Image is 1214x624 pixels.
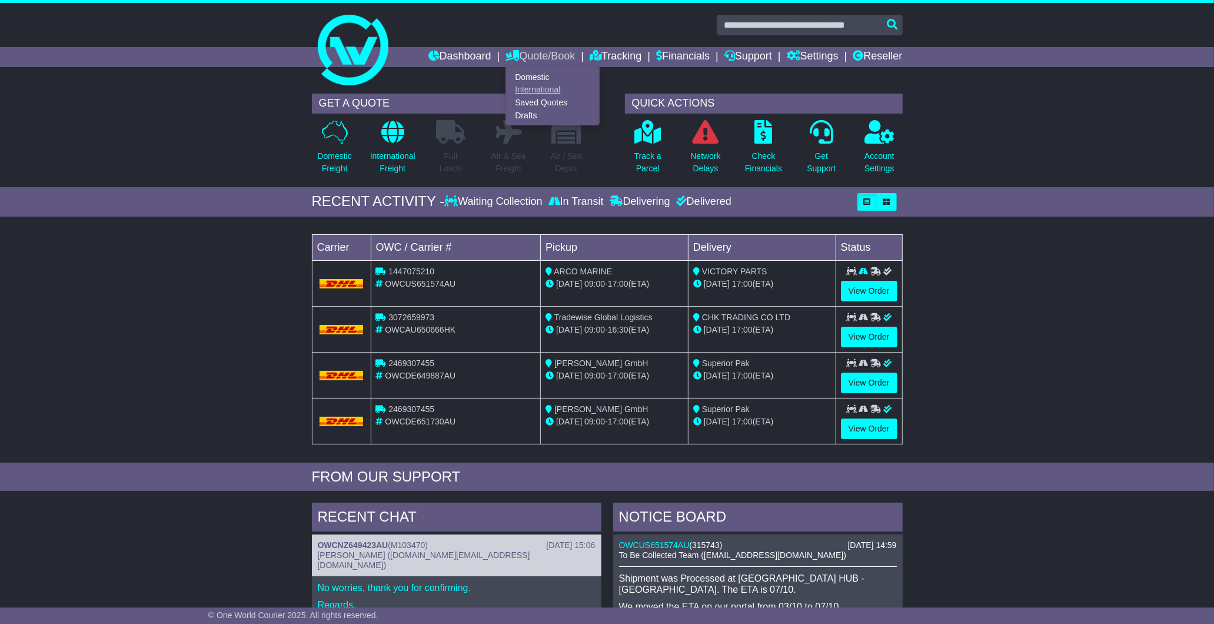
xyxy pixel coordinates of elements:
[506,109,599,122] a: Drafts
[841,373,897,393] a: View Order
[491,150,526,175] p: Air & Sea Freight
[370,120,416,181] a: InternationalFreight
[385,325,455,334] span: OWCAU650666HK
[693,370,831,382] div: (ETA)
[556,417,582,426] span: [DATE]
[841,281,897,301] a: View Order
[619,540,690,550] a: OWCUS651574AU
[836,234,902,260] td: Status
[554,404,648,414] span: [PERSON_NAME] GmbH
[312,193,445,210] div: RECENT ACTIVITY -
[556,371,582,380] span: [DATE]
[690,120,721,181] a: NetworkDelays
[692,540,720,550] span: 315743
[444,195,545,208] div: Waiting Collection
[428,47,491,67] a: Dashboard
[864,120,895,181] a: AccountSettings
[656,47,710,67] a: Financials
[702,404,750,414] span: Superior Pak
[436,150,465,175] p: Full Loads
[745,150,782,175] p: Check Financials
[634,150,661,175] p: Track a Parcel
[506,84,599,97] a: International
[634,120,662,181] a: Track aParcel
[318,582,596,593] p: No worries, thank you for confirming.
[702,267,767,276] span: VICTORY PARTS
[546,278,683,290] div: - (ETA)
[732,371,753,380] span: 17:00
[724,47,772,67] a: Support
[317,120,352,181] a: DomesticFreight
[320,371,364,380] img: DHL.png
[744,120,783,181] a: CheckFinancials
[608,325,628,334] span: 16:30
[317,150,351,175] p: Domestic Freight
[693,416,831,428] div: (ETA)
[619,601,897,612] p: We moved the ETA on our portal from 03/10 to 07/10.
[546,416,683,428] div: - (ETA)
[625,94,903,114] div: QUICK ACTIONS
[554,267,612,276] span: ARCO MARINE
[546,195,607,208] div: In Transit
[318,550,530,570] span: [PERSON_NAME] ([DOMAIN_NAME][EMAIL_ADDRESS][DOMAIN_NAME])
[619,540,897,550] div: ( )
[584,417,605,426] span: 09:00
[320,279,364,288] img: DHL.png
[807,150,836,175] p: Get Support
[732,325,753,334] span: 17:00
[608,371,628,380] span: 17:00
[853,47,902,67] a: Reseller
[688,234,836,260] td: Delivery
[312,503,601,535] div: RECENT CHAT
[546,324,683,336] div: - (ETA)
[732,417,753,426] span: 17:00
[584,371,605,380] span: 09:00
[318,599,596,610] p: Regards,
[388,404,434,414] span: 2469307455
[702,359,750,368] span: Superior Pak
[506,97,599,109] a: Saved Quotes
[673,195,731,208] div: Delivered
[370,150,415,175] p: International Freight
[847,540,896,550] div: [DATE] 14:59
[841,419,897,439] a: View Order
[541,234,689,260] td: Pickup
[506,71,599,84] a: Domestic
[590,47,641,67] a: Tracking
[556,279,582,288] span: [DATE]
[787,47,839,67] a: Settings
[318,540,596,550] div: ( )
[704,371,730,380] span: [DATE]
[388,359,434,368] span: 2469307455
[551,150,583,175] p: Air / Sea Depot
[690,150,720,175] p: Network Delays
[841,327,897,347] a: View Order
[704,279,730,288] span: [DATE]
[806,120,836,181] a: GetSupport
[546,540,595,550] div: [DATE] 15:06
[864,150,894,175] p: Account Settings
[391,540,425,550] span: M103470
[312,234,371,260] td: Carrier
[704,325,730,334] span: [DATE]
[702,313,790,322] span: CHK TRADING CO LTD
[584,325,605,334] span: 09:00
[388,313,434,322] span: 3072659973
[619,573,897,595] p: Shipment was Processed at [GEOGRAPHIC_DATA] HUB - [GEOGRAPHIC_DATA]. The ETA is 07/10.
[312,469,903,486] div: FROM OUR SUPPORT
[546,370,683,382] div: - (ETA)
[385,417,455,426] span: OWCDE651730AU
[371,234,541,260] td: OWC / Carrier #
[693,278,831,290] div: (ETA)
[556,325,582,334] span: [DATE]
[607,195,673,208] div: Delivering
[732,279,753,288] span: 17:00
[554,313,653,322] span: Tradewise Global Logistics
[693,324,831,336] div: (ETA)
[388,267,434,276] span: 1447075210
[320,417,364,426] img: DHL.png
[608,417,628,426] span: 17:00
[318,540,388,550] a: OWCNZ649423AU
[385,371,455,380] span: OWCDE649887AU
[608,279,628,288] span: 17:00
